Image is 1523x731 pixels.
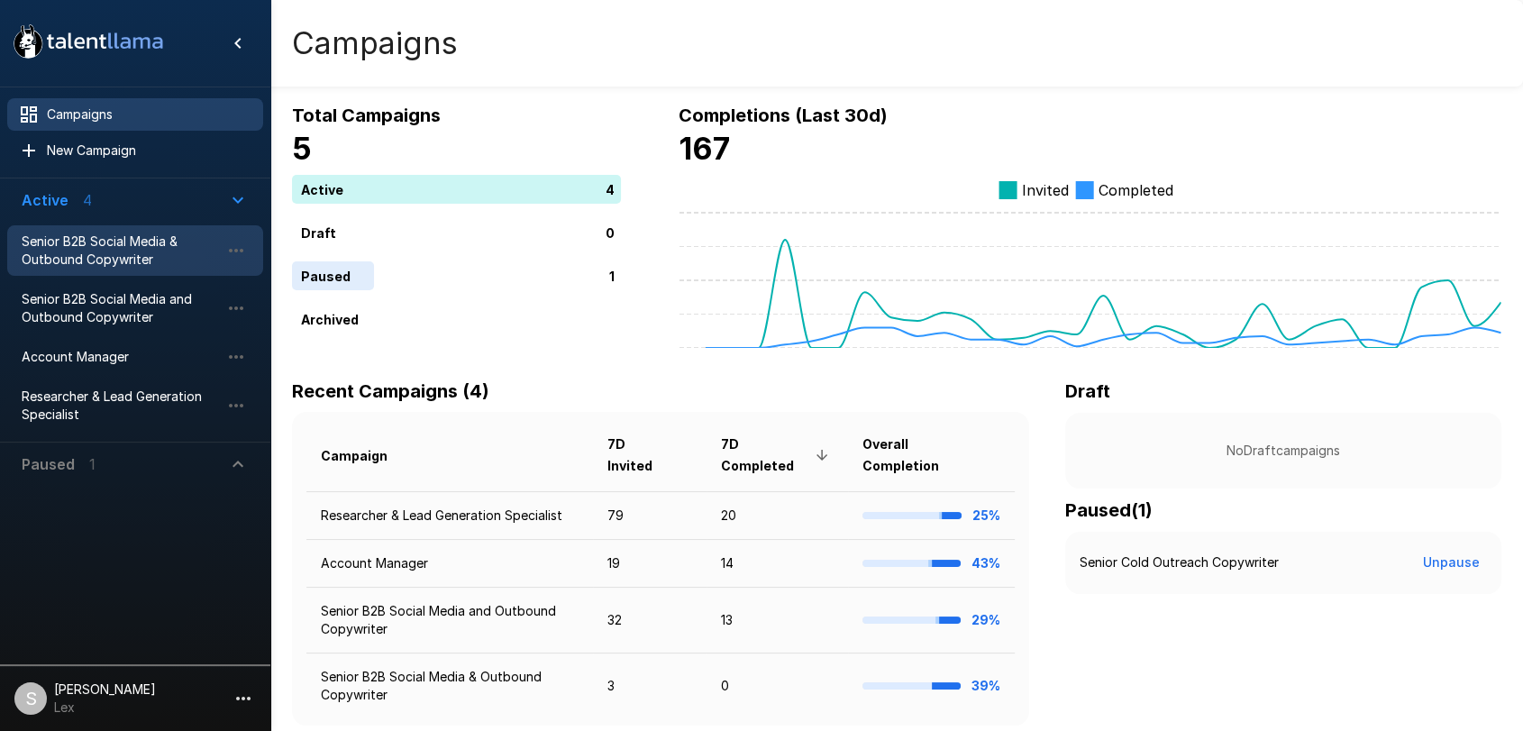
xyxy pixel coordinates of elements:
[707,588,848,653] td: 13
[292,130,312,167] b: 5
[306,653,593,719] td: Senior B2B Social Media & Outbound Copywriter
[679,105,888,126] b: Completions (Last 30d)
[306,491,593,539] td: Researcher & Lead Generation Specialist
[972,507,1000,523] b: 25%
[971,612,1000,627] b: 29%
[593,540,707,588] td: 19
[971,678,1000,693] b: 39%
[707,540,848,588] td: 14
[593,653,707,719] td: 3
[679,130,730,167] b: 167
[306,540,593,588] td: Account Manager
[292,105,441,126] b: Total Campaigns
[321,445,411,467] span: Campaign
[1416,546,1487,580] button: Unpause
[306,588,593,653] td: Senior B2B Social Media and Outbound Copywriter
[707,653,848,719] td: 0
[1094,442,1473,460] p: No Draft campaigns
[607,434,692,477] span: 7D Invited
[721,434,834,477] span: 7D Completed
[292,24,458,62] h4: Campaigns
[1065,499,1153,521] b: Paused ( 1 )
[1080,553,1279,571] p: Senior Cold Outreach Copywriter
[606,179,615,198] p: 4
[593,491,707,539] td: 79
[292,380,489,402] b: Recent Campaigns (4)
[593,588,707,653] td: 32
[609,266,615,285] p: 1
[606,223,615,242] p: 0
[707,491,848,539] td: 20
[1065,380,1110,402] b: Draft
[862,434,1000,477] span: Overall Completion
[971,555,1000,571] b: 43%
